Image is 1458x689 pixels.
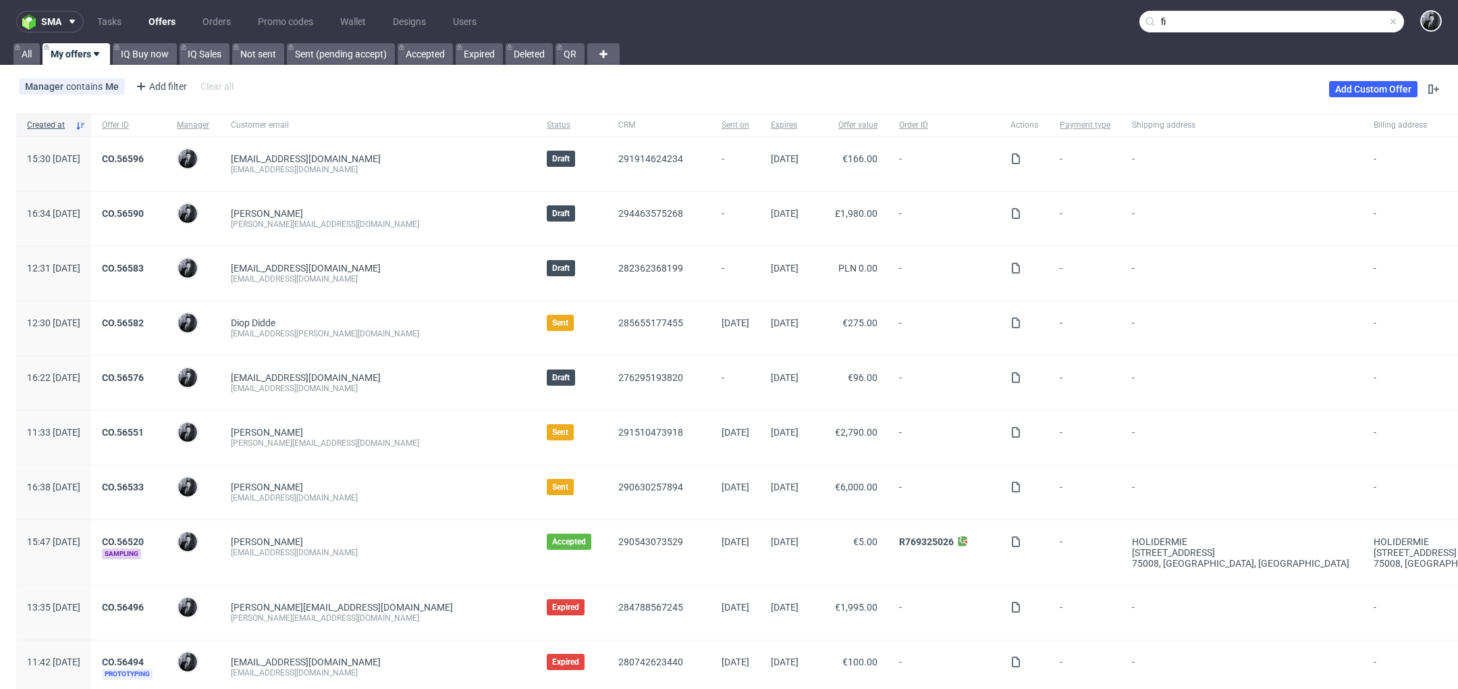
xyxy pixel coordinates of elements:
span: - [1132,208,1352,230]
img: Philippe Dubuy [178,259,197,278]
span: Offer ID [102,120,155,131]
div: Add filter [130,76,190,97]
div: [EMAIL_ADDRESS][DOMAIN_NAME] [231,164,525,175]
span: Created at [27,120,70,131]
span: CRM [618,120,700,131]
a: [PERSON_NAME] [231,536,303,547]
span: [DATE] [771,536,799,547]
div: [EMAIL_ADDRESS][DOMAIN_NAME] [231,547,525,558]
span: - [899,657,989,680]
span: - [1060,263,1110,284]
a: 282362368199 [618,263,683,274]
span: Shipping address [1132,120,1352,131]
span: 13:35 [DATE] [27,602,80,613]
span: [DATE] [722,602,749,613]
a: R769325026 [899,536,954,547]
a: Accepted [398,43,453,65]
span: 16:38 [DATE] [27,482,80,492]
span: sma [41,17,61,26]
a: [PERSON_NAME] [231,208,303,219]
span: [DATE] [722,536,749,547]
span: - [899,427,989,449]
a: All [13,43,40,65]
span: [EMAIL_ADDRESS][DOMAIN_NAME] [231,657,381,667]
span: - [1132,482,1352,503]
span: Manager [177,120,209,131]
div: 75008, [GEOGRAPHIC_DATA] , [GEOGRAPHIC_DATA] [1132,558,1352,569]
span: 15:30 [DATE] [27,153,80,164]
span: - [1132,317,1352,339]
span: Order ID [899,120,989,131]
span: Sent [552,482,568,492]
span: Sent on [722,120,749,131]
span: - [722,208,749,230]
span: Draft [552,372,570,383]
span: 11:42 [DATE] [27,657,80,667]
a: CO.56496 [102,602,144,613]
div: [PERSON_NAME][EMAIL_ADDRESS][DOMAIN_NAME] [231,219,525,230]
span: €275.00 [842,317,878,328]
span: Sampling [102,548,141,559]
span: Draft [552,208,570,219]
img: Philippe Dubuy [178,149,197,168]
a: Tasks [89,11,130,32]
a: Add Custom Offer [1329,81,1417,97]
span: - [722,372,749,394]
span: Accepted [552,536,586,547]
span: 15:47 [DATE] [27,536,80,547]
span: 11:33 [DATE] [27,427,80,438]
span: [DATE] [771,317,799,328]
a: IQ Sales [180,43,230,65]
img: Philippe Dubuy [178,653,197,671]
span: - [899,208,989,230]
a: 291510473918 [618,427,683,438]
span: €2,790.00 [835,427,878,438]
div: Clear all [198,77,236,96]
span: [DATE] [771,602,799,613]
a: 285655177455 [618,317,683,328]
span: Expires [771,120,799,131]
a: Diop Didde [231,317,275,328]
span: - [1132,427,1352,449]
a: Sent (pending accept) [287,43,395,65]
span: [DATE] [722,317,749,328]
a: CO.56582 [102,317,144,328]
span: Manager [25,81,66,92]
div: [EMAIL_ADDRESS][DOMAIN_NAME] [231,383,525,394]
span: Offer value [820,120,878,131]
span: [PERSON_NAME][EMAIL_ADDRESS][DOMAIN_NAME] [231,602,453,613]
span: - [899,602,989,623]
a: Expired [456,43,503,65]
a: CO.56583 [102,263,144,274]
span: Actions [1010,120,1038,131]
span: [DATE] [771,208,799,219]
span: [DATE] [771,153,799,164]
a: Wallet [332,11,374,32]
a: 291914624234 [618,153,683,164]
span: contains [66,81,105,92]
span: Draft [552,263,570,274]
div: [EMAIL_ADDRESS][DOMAIN_NAME] [231,274,525,284]
a: 280742623440 [618,657,683,667]
a: CO.56494 [102,657,144,667]
div: [EMAIL_ADDRESS][PERSON_NAME][DOMAIN_NAME] [231,328,525,339]
span: - [722,263,749,284]
span: Expired [552,602,579,613]
span: [EMAIL_ADDRESS][DOMAIN_NAME] [231,153,381,164]
span: Status [547,120,597,131]
a: Not sent [232,43,284,65]
span: Sent [552,427,568,438]
a: CO.56590 [102,208,144,219]
span: 16:34 [DATE] [27,208,80,219]
span: - [899,482,989,503]
span: 12:31 [DATE] [27,263,80,274]
img: logo [22,14,41,30]
a: Users [445,11,485,32]
span: €6,000.00 [835,482,878,492]
span: - [899,317,989,339]
a: CO.56576 [102,372,144,383]
img: Philippe Dubuy [178,313,197,332]
img: Philippe Dubuy [178,598,197,617]
span: - [1060,482,1110,503]
button: sma [16,11,84,32]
